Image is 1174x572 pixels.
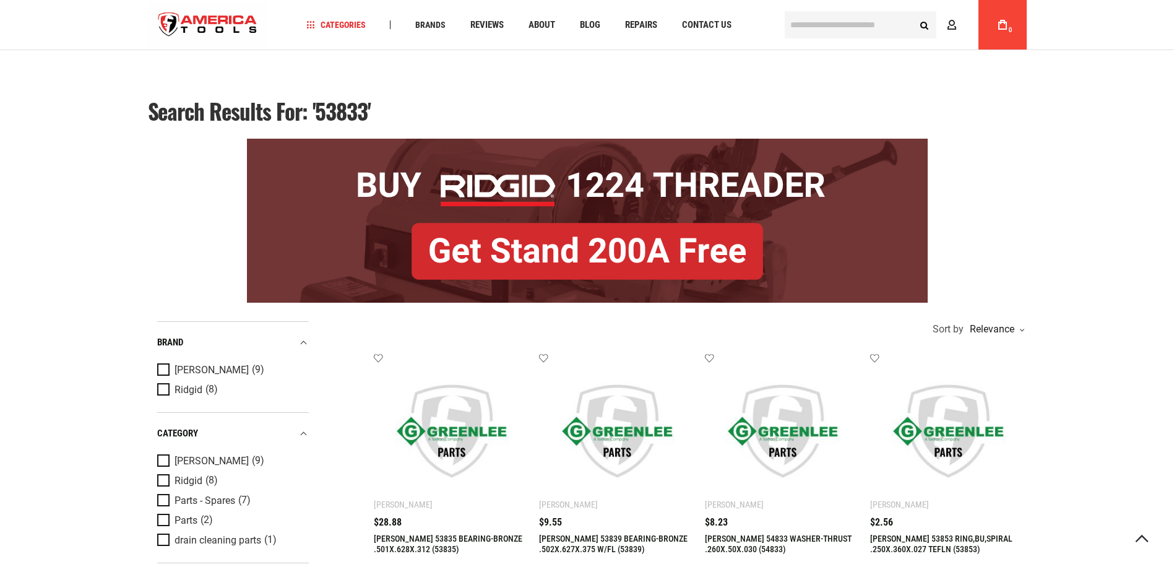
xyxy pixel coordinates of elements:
span: Ridgid [175,384,202,396]
span: (9) [252,456,264,466]
span: Contact Us [682,20,732,30]
img: America Tools [148,2,268,48]
span: (2) [201,515,213,526]
span: Repairs [625,20,657,30]
span: Brands [415,20,446,29]
a: Contact Us [676,17,737,33]
span: Parts - Spares [175,495,235,506]
span: $28.88 [374,518,402,527]
a: Repairs [619,17,663,33]
a: Categories [301,17,371,33]
a: [PERSON_NAME] 53835 BEARING-BRONZE .501X.628X.312 (53835) [374,534,522,554]
iframe: LiveChat chat widget [1000,533,1174,572]
span: drain cleaning parts [175,535,261,546]
span: $9.55 [539,518,562,527]
div: [PERSON_NAME] [870,500,929,509]
span: Blog [580,20,600,30]
span: $2.56 [870,518,893,527]
a: BOGO: Buy RIDGID® 1224 Threader, Get Stand 200A Free! [247,139,928,148]
span: Sort by [933,324,964,334]
span: [PERSON_NAME] [175,365,249,376]
span: $8.23 [705,518,728,527]
img: Greenlee 53839 BEARING-BRONZE .502X.627X.375 W/FL (53839) [551,365,683,497]
span: Categories [306,20,366,29]
a: Ridgid (8) [157,474,306,488]
span: (7) [238,495,251,506]
span: Search results for: '53833' [148,95,371,127]
a: [PERSON_NAME] (9) [157,454,306,468]
div: Brand [157,334,309,351]
a: [PERSON_NAME] 53853 RING,BU,SPIRAL .250X.360X.027 TEFLN (53853) [870,534,1012,554]
a: [PERSON_NAME] 54833 WASHER-THRUST .260X.50X.030 (54833) [705,534,852,554]
a: Parts - Spares (7) [157,494,306,508]
img: BOGO: Buy RIDGID® 1224 Threader, Get Stand 200A Free! [247,139,928,303]
span: 0 [1009,27,1012,33]
span: About [529,20,555,30]
a: About [523,17,561,33]
div: [PERSON_NAME] [374,500,433,509]
div: [PERSON_NAME] [705,500,764,509]
div: Relevance [967,324,1024,334]
a: Ridgid (8) [157,383,306,397]
a: store logo [148,2,268,48]
span: (9) [252,365,264,375]
div: [PERSON_NAME] [539,500,598,509]
span: [PERSON_NAME] [175,456,249,467]
a: drain cleaning parts (1) [157,534,306,547]
img: Greenlee 53853 RING,BU,SPIRAL .250X.360X.027 TEFLN (53853) [883,365,1014,497]
span: (8) [205,475,218,486]
a: Reviews [465,17,509,33]
span: Reviews [470,20,504,30]
span: Parts [175,515,197,526]
a: Brands [410,17,451,33]
span: Ridgid [175,475,202,487]
button: Search [913,13,936,37]
a: [PERSON_NAME] 53839 BEARING-BRONZE .502X.627X.375 W/FL (53839) [539,534,688,554]
div: category [157,425,309,442]
img: Greenlee 54833 WASHER-THRUST .260X.50X.030 (54833) [717,365,849,497]
a: Parts (2) [157,514,306,527]
a: [PERSON_NAME] (9) [157,363,306,377]
span: (1) [264,535,277,545]
span: (8) [205,384,218,395]
a: Blog [574,17,606,33]
img: Greenlee 53835 BEARING-BRONZE .501X.628X.312 (53835) [386,365,518,497]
